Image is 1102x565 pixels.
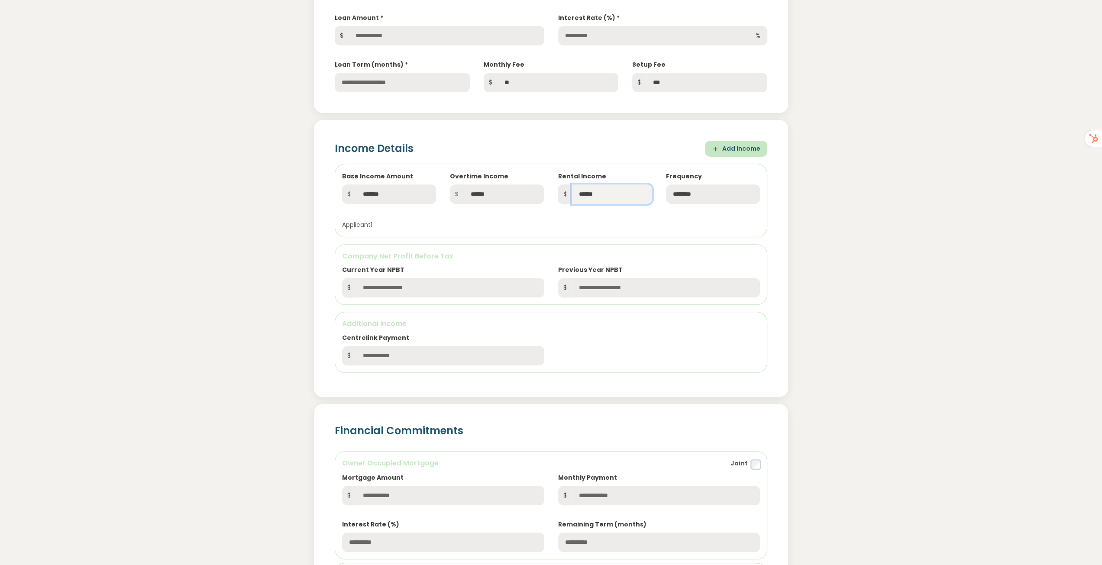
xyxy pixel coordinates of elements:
label: Previous Year NPBT [558,265,623,274]
label: Loan Term (months) * [335,60,408,69]
iframe: Chat Widget [1059,523,1102,565]
label: Monthly Payment [558,473,617,482]
span: $ [632,73,646,92]
span: $ [558,486,572,505]
span: $ [484,73,498,92]
span: $ [342,184,356,204]
label: Interest Rate (%) [342,520,399,529]
label: Rental Income [558,172,606,181]
span: $ [342,486,356,505]
h6: Company Net Profit Before Tax [342,252,760,261]
h2: Financial Commitments [335,425,767,437]
span: $ [342,278,356,297]
label: Interest Rate (%) * [558,13,620,23]
span: $ [558,278,572,297]
span: $ [558,184,572,204]
h6: Owner Occupied Mortgage [342,458,439,468]
label: Monthly Fee [484,60,524,69]
label: Mortgage Amount [342,473,404,482]
label: Frequency [666,172,702,181]
label: Setup Fee [632,60,666,69]
h2: Income Details [335,142,414,155]
button: Add Income [705,141,767,157]
span: % [749,26,767,45]
label: Loan Amount * [335,13,383,23]
span: $ [342,346,356,365]
label: Base Income Amount [342,172,413,181]
small: Applicant 1 [342,220,372,229]
label: Remaining Term (months) [558,520,646,529]
span: $ [450,184,464,204]
label: Current Year NPBT [342,265,404,274]
label: Joint [730,459,748,468]
span: $ [335,26,349,45]
label: Overtime Income [450,172,508,181]
h6: Additional Income [342,319,760,329]
label: Centrelink Payment [342,333,409,342]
